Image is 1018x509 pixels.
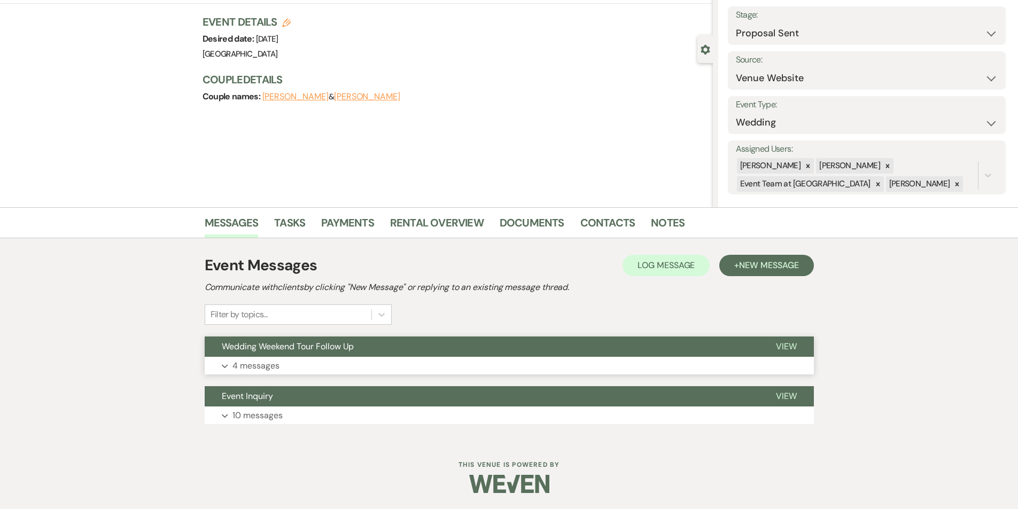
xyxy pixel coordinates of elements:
a: Tasks [274,214,305,238]
p: 10 messages [232,409,283,422]
div: [PERSON_NAME] [886,176,952,192]
div: Filter by topics... [211,308,268,321]
label: Assigned Users: [736,142,998,157]
button: 10 messages [205,406,814,425]
div: Event Team at [GEOGRAPHIC_DATA] [737,176,872,192]
span: Couple names: [203,91,262,102]
h3: Couple Details [203,72,702,87]
span: Log Message [638,260,695,271]
div: [PERSON_NAME] [816,158,882,174]
label: Source: [736,52,998,68]
a: Payments [321,214,374,238]
h1: Event Messages [205,254,317,277]
h2: Communicate with clients by clicking "New Message" or replying to an existing message thread. [205,281,814,294]
span: Desired date: [203,33,256,44]
span: View [776,390,797,402]
button: View [759,336,814,357]
button: Close lead details [701,44,710,54]
button: Wedding Weekend Tour Follow Up [205,336,759,357]
button: [PERSON_NAME] [334,92,400,101]
a: Notes [651,214,685,238]
a: Contacts [580,214,635,238]
span: [DATE] [256,34,278,44]
label: Stage: [736,7,998,23]
span: New Message [739,260,798,271]
a: Messages [205,214,259,238]
p: 4 messages [232,359,279,373]
span: View [776,341,797,352]
button: Log Message [623,255,710,276]
label: Event Type: [736,97,998,113]
span: Event Inquiry [222,390,273,402]
span: & [262,91,400,102]
button: Event Inquiry [205,386,759,406]
button: View [759,386,814,406]
button: +New Message [719,255,813,276]
button: 4 messages [205,357,814,375]
h3: Event Details [203,14,291,29]
a: Rental Overview [390,214,484,238]
a: Documents [500,214,564,238]
button: [PERSON_NAME] [262,92,329,101]
span: Wedding Weekend Tour Follow Up [222,341,354,352]
div: [PERSON_NAME] [737,158,803,174]
img: Weven Logo [469,465,549,503]
span: [GEOGRAPHIC_DATA] [203,49,278,59]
